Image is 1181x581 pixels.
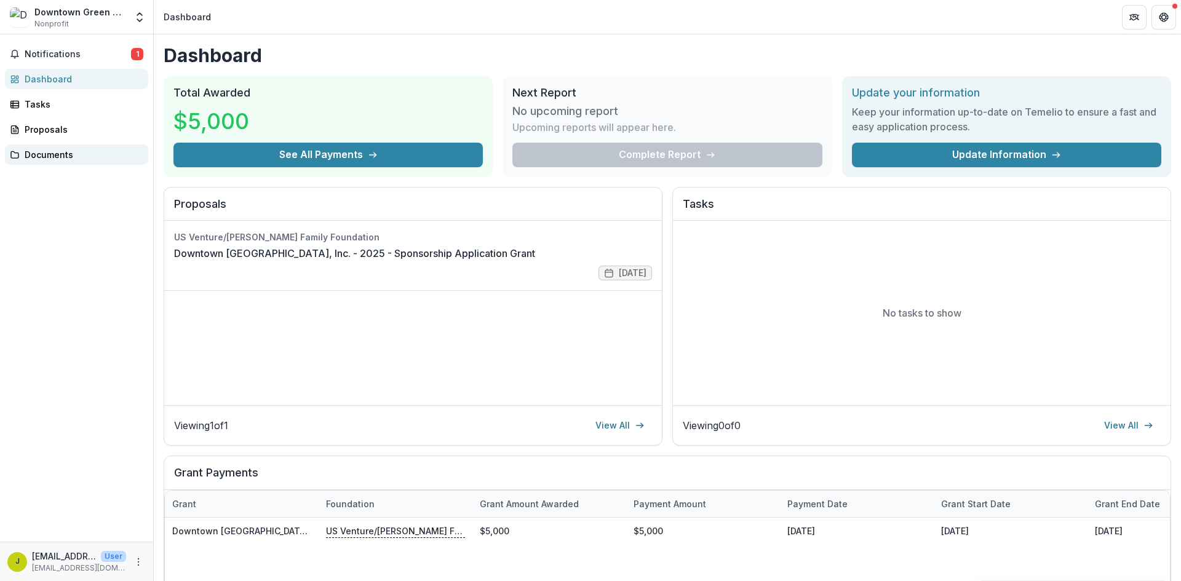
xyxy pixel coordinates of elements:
div: Payment date [780,491,934,517]
div: Grant amount awarded [472,491,626,517]
span: 1 [131,48,143,60]
div: Grant [165,491,319,517]
p: Viewing 1 of 1 [174,418,228,433]
a: View All [1097,416,1161,435]
div: Dashboard [25,73,138,85]
a: Downtown [GEOGRAPHIC_DATA], Inc. - 2025 - Sponsorship Application Grant [174,246,535,261]
button: Open entity switcher [131,5,148,30]
h2: Total Awarded [173,86,483,100]
div: Foundation [319,491,472,517]
button: More [131,555,146,569]
button: Partners [1122,5,1147,30]
div: Grant [165,497,204,510]
h1: Dashboard [164,44,1171,66]
h3: $5,000 [173,105,266,138]
h2: Update your information [852,86,1161,100]
div: Documents [25,148,138,161]
a: Documents [5,144,148,165]
button: Get Help [1151,5,1176,30]
div: Dashboard [164,10,211,23]
div: [DATE] [934,518,1088,544]
a: View All [588,416,652,435]
div: Payment date [780,497,855,510]
a: Update Information [852,143,1161,167]
h2: Grant Payments [174,466,1161,489]
div: Grant end date [1088,497,1167,510]
p: Viewing 0 of 0 [683,418,741,433]
h3: No upcoming report [512,105,618,118]
div: Payment Amount [626,491,780,517]
a: Downtown [GEOGRAPHIC_DATA], Inc. - 2025 - Sponsorship Application Grant [172,526,500,536]
img: Downtown Green Bay, Inc. [10,7,30,27]
a: Dashboard [5,69,148,89]
div: Grant start date [934,491,1088,517]
div: [DATE] [780,518,934,544]
nav: breadcrumb [159,8,216,26]
p: No tasks to show [883,306,961,320]
p: [EMAIL_ADDRESS][DOMAIN_NAME] [32,550,96,563]
div: Payment Amount [626,497,714,510]
p: [EMAIL_ADDRESS][DOMAIN_NAME] [32,563,126,574]
div: Grant start date [934,497,1018,510]
div: Tasks [25,98,138,111]
div: Downtown Green Bay, Inc. [34,6,126,18]
p: US Venture/[PERSON_NAME] Family Foundation [326,524,465,537]
span: Notifications [25,49,131,60]
div: Foundation [319,497,382,510]
h2: Tasks [683,197,1161,221]
div: jenm@downtowngreenbay.com [15,558,20,566]
div: Proposals [25,123,138,136]
div: $5,000 [626,518,780,544]
span: Nonprofit [34,18,69,30]
div: $5,000 [472,518,626,544]
h2: Proposals [174,197,652,221]
div: Grant amount awarded [472,497,586,510]
button: Notifications1 [5,44,148,64]
p: Upcoming reports will appear here. [512,120,676,135]
a: Tasks [5,94,148,114]
h2: Next Report [512,86,822,100]
button: See All Payments [173,143,483,167]
a: Proposals [5,119,148,140]
p: User [101,551,126,562]
h3: Keep your information up-to-date on Temelio to ensure a fast and easy application process. [852,105,1161,134]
